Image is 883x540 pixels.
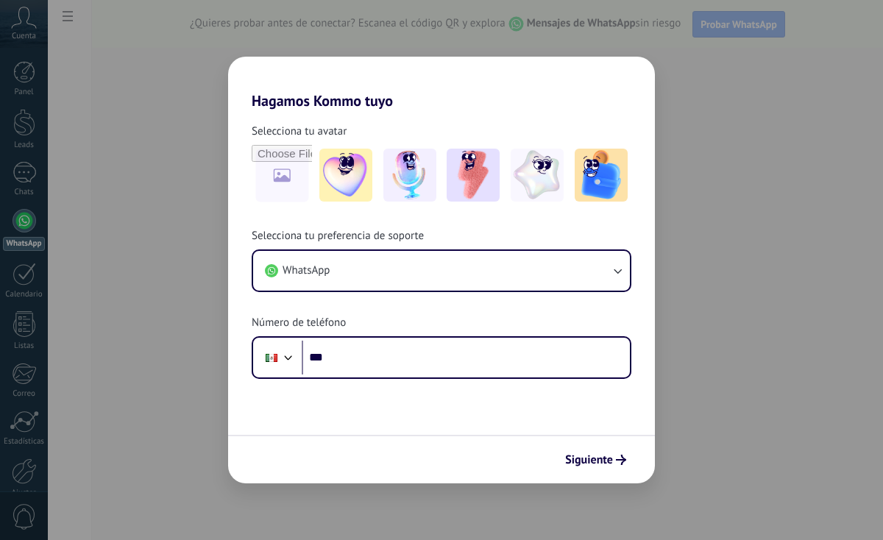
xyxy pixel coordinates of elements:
[252,229,424,244] span: Selecciona tu preferencia de soporte
[252,316,346,330] span: Número de teléfono
[283,263,330,278] span: WhatsApp
[565,455,613,465] span: Siguiente
[511,149,564,202] img: -4.jpeg
[258,342,286,373] div: Mexico: + 52
[383,149,436,202] img: -2.jpeg
[319,149,372,202] img: -1.jpeg
[558,447,633,472] button: Siguiente
[228,57,655,110] h2: Hagamos Kommo tuyo
[447,149,500,202] img: -3.jpeg
[575,149,628,202] img: -5.jpeg
[252,124,347,139] span: Selecciona tu avatar
[253,251,630,291] button: WhatsApp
